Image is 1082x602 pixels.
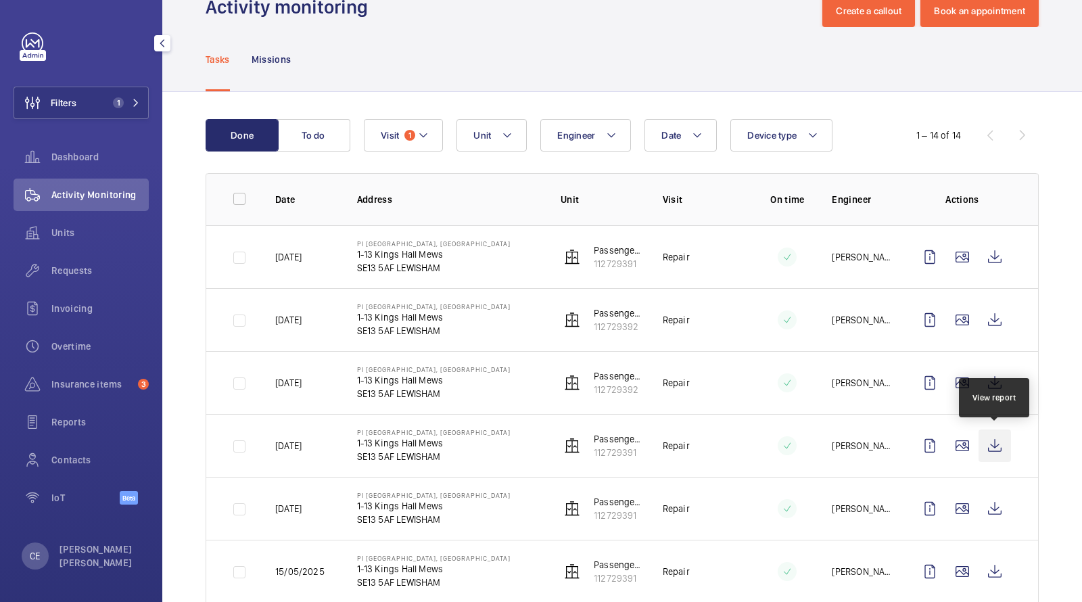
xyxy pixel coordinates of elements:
[594,383,641,396] p: 112729392
[540,119,631,152] button: Engineer
[206,119,279,152] button: Done
[277,119,350,152] button: To do
[51,377,133,391] span: Insurance items
[594,257,641,271] p: 112729391
[357,499,511,513] p: 1-13 Kings Hall Mews
[51,226,149,239] span: Units
[138,379,149,390] span: 3
[564,249,580,265] img: elevator.svg
[357,436,511,450] p: 1-13 Kings Hall Mews
[275,313,302,327] p: [DATE]
[404,130,415,141] span: 1
[357,365,511,373] p: PI [GEOGRAPHIC_DATA], [GEOGRAPHIC_DATA]
[663,250,690,264] p: Repair
[51,453,149,467] span: Contacts
[663,502,690,515] p: Repair
[357,310,511,324] p: 1-13 Kings Hall Mews
[832,193,892,206] p: Engineer
[594,558,641,572] p: Passenger Lift left Hand
[60,542,141,570] p: [PERSON_NAME] [PERSON_NAME]
[473,130,491,141] span: Unit
[832,502,892,515] p: [PERSON_NAME]
[914,193,1011,206] p: Actions
[564,501,580,517] img: elevator.svg
[644,119,717,152] button: Date
[206,53,230,66] p: Tasks
[564,438,580,454] img: elevator.svg
[594,432,641,446] p: Passenger Lift left Hand
[916,129,961,142] div: 1 – 14 of 14
[51,150,149,164] span: Dashboard
[832,565,892,578] p: [PERSON_NAME]
[357,193,539,206] p: Address
[364,119,443,152] button: Visit1
[747,130,797,141] span: Device type
[832,376,892,390] p: [PERSON_NAME]
[275,193,335,206] p: Date
[51,188,149,202] span: Activity Monitoring
[594,495,641,509] p: Passenger Lift left Hand
[594,572,641,585] p: 112729391
[381,130,399,141] span: Visit
[357,562,511,576] p: 1-13 Kings Hall Mews
[51,415,149,429] span: Reports
[357,373,511,387] p: 1-13 Kings Hall Mews
[594,369,641,383] p: Passenger Lift Right Hand
[113,97,124,108] span: 1
[594,306,641,320] p: Passenger Lift Right Hand
[357,324,511,338] p: SE13 5AF LEWISHAM
[120,491,138,505] span: Beta
[51,491,120,505] span: IoT
[14,87,149,119] button: Filters1
[832,250,892,264] p: [PERSON_NAME]
[51,264,149,277] span: Requests
[661,130,681,141] span: Date
[564,312,580,328] img: elevator.svg
[357,450,511,463] p: SE13 5AF LEWISHAM
[764,193,810,206] p: On time
[275,502,302,515] p: [DATE]
[663,376,690,390] p: Repair
[594,446,641,459] p: 112729391
[832,439,892,453] p: [PERSON_NAME]
[972,392,1016,404] div: View report
[357,302,511,310] p: PI [GEOGRAPHIC_DATA], [GEOGRAPHIC_DATA]
[730,119,832,152] button: Device type
[30,549,40,563] p: CE
[357,554,511,562] p: PI [GEOGRAPHIC_DATA], [GEOGRAPHIC_DATA]
[357,491,511,499] p: PI [GEOGRAPHIC_DATA], [GEOGRAPHIC_DATA]
[832,313,892,327] p: [PERSON_NAME]
[252,53,291,66] p: Missions
[663,439,690,453] p: Repair
[594,244,641,257] p: Passenger Lift left Hand
[275,376,302,390] p: [DATE]
[456,119,527,152] button: Unit
[275,250,302,264] p: [DATE]
[357,428,511,436] p: PI [GEOGRAPHIC_DATA], [GEOGRAPHIC_DATA]
[557,130,595,141] span: Engineer
[357,387,511,400] p: SE13 5AF LEWISHAM
[275,439,302,453] p: [DATE]
[594,509,641,522] p: 112729391
[564,375,580,391] img: elevator.svg
[357,261,511,275] p: SE13 5AF LEWISHAM
[663,313,690,327] p: Repair
[663,193,743,206] p: Visit
[561,193,641,206] p: Unit
[51,340,149,353] span: Overtime
[594,320,641,333] p: 112729392
[357,576,511,589] p: SE13 5AF LEWISHAM
[357,248,511,261] p: 1-13 Kings Hall Mews
[51,302,149,315] span: Invoicing
[663,565,690,578] p: Repair
[357,513,511,526] p: SE13 5AF LEWISHAM
[564,563,580,580] img: elevator.svg
[275,565,325,578] p: 15/05/2025
[357,239,511,248] p: PI [GEOGRAPHIC_DATA], [GEOGRAPHIC_DATA]
[51,96,76,110] span: Filters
